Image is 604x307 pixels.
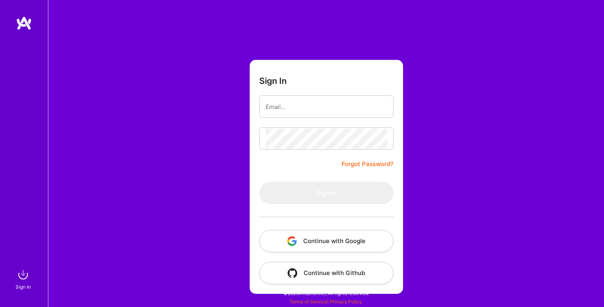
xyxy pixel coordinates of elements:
img: icon [287,236,297,246]
div: © 2025 ATeams Inc., All rights reserved. [48,283,604,303]
button: Sign In [259,182,393,204]
a: Terms of Service [290,299,327,305]
img: icon [288,268,297,278]
a: sign inSign In [17,267,31,291]
img: logo [16,16,32,30]
div: Sign In [16,283,31,291]
button: Continue with Google [259,230,393,252]
button: Continue with Github [259,262,393,284]
a: Forgot Password? [342,159,393,169]
input: Email... [266,97,387,117]
h3: Sign In [259,76,287,86]
img: sign in [15,267,31,283]
span: | [290,299,362,305]
a: Privacy Policy [330,299,362,305]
